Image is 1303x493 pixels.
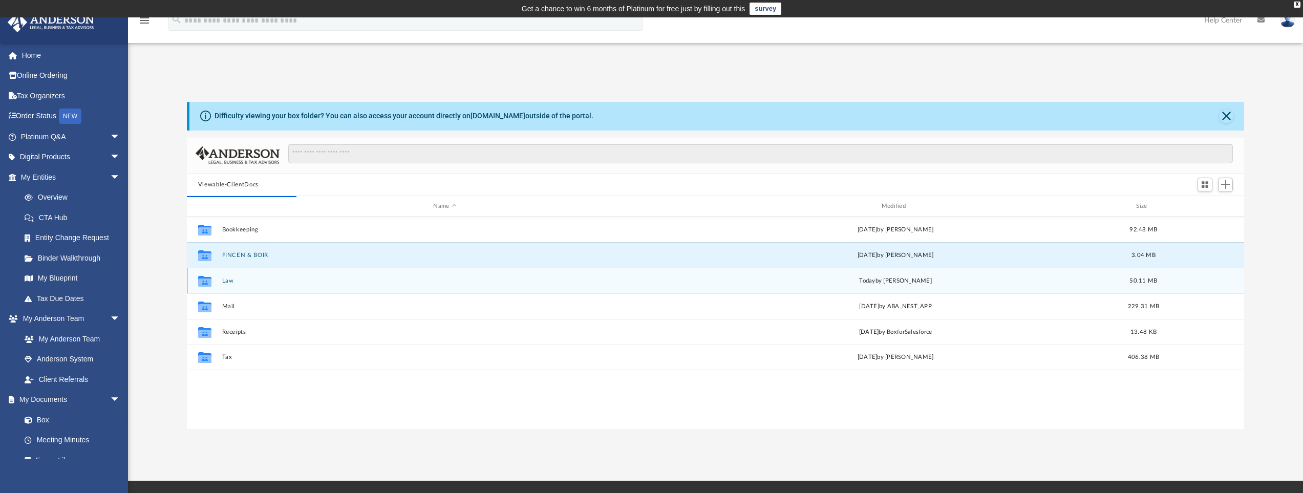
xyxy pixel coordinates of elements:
[215,111,593,121] div: Difficulty viewing your box folder? You can also access your account directly on outside of the p...
[672,276,1118,286] div: by [PERSON_NAME]
[110,147,131,168] span: arrow_drop_down
[1280,13,1295,28] img: User Pic
[1128,355,1159,360] span: 406.38 MB
[522,3,745,15] div: Get a chance to win 6 months of Platinum for free just by filling out this
[1168,202,1240,211] div: id
[222,329,668,335] button: Receipts
[7,45,136,66] a: Home
[14,450,125,470] a: Forms Library
[1294,2,1300,8] div: close
[1218,178,1233,192] button: Add
[1198,178,1213,192] button: Switch to Grid View
[672,302,1118,311] div: [DATE] by ABA_NEST_APP
[859,278,875,284] span: today
[14,288,136,309] a: Tax Due Dates
[672,353,1118,362] div: [DATE] by [PERSON_NAME]
[222,226,668,233] button: Bookkeeping
[1128,304,1159,309] span: 229.31 MB
[7,167,136,187] a: My Entitiesarrow_drop_down
[672,251,1118,260] div: [DATE] by [PERSON_NAME]
[1129,227,1157,232] span: 92.48 MB
[110,167,131,188] span: arrow_drop_down
[138,19,151,27] a: menu
[14,329,125,349] a: My Anderson Team
[14,410,125,430] a: Box
[7,390,131,410] a: My Documentsarrow_drop_down
[222,277,668,284] button: Law
[5,12,97,32] img: Anderson Advisors Platinum Portal
[14,268,131,289] a: My Blueprint
[14,187,136,208] a: Overview
[59,109,81,124] div: NEW
[1130,329,1157,335] span: 13.48 KB
[187,217,1245,428] div: grid
[1131,252,1156,258] span: 3.04 MB
[1123,202,1164,211] div: Size
[7,66,136,86] a: Online Ordering
[110,390,131,411] span: arrow_drop_down
[171,14,182,25] i: search
[7,85,136,106] a: Tax Organizers
[191,202,217,211] div: id
[222,303,668,310] button: Mail
[14,207,136,228] a: CTA Hub
[14,228,136,248] a: Entity Change Request
[7,147,136,167] a: Digital Productsarrow_drop_down
[14,369,131,390] a: Client Referrals
[110,309,131,330] span: arrow_drop_down
[750,3,781,15] a: survey
[7,309,131,329] a: My Anderson Teamarrow_drop_down
[222,354,668,361] button: Tax
[1129,278,1157,284] span: 50.11 MB
[14,430,131,451] a: Meeting Minutes
[14,248,136,268] a: Binder Walkthrough
[672,225,1118,234] div: [DATE] by [PERSON_NAME]
[288,144,1233,163] input: Search files and folders
[222,252,668,259] button: FINCEN & BOIR
[138,14,151,27] i: menu
[471,112,525,120] a: [DOMAIN_NAME]
[672,202,1119,211] div: Modified
[7,106,136,127] a: Order StatusNEW
[7,126,136,147] a: Platinum Q&Aarrow_drop_down
[198,180,259,189] button: Viewable-ClientDocs
[1219,109,1233,123] button: Close
[672,328,1118,337] div: [DATE] by BoxforSalesforce
[14,349,131,370] a: Anderson System
[110,126,131,147] span: arrow_drop_down
[221,202,668,211] div: Name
